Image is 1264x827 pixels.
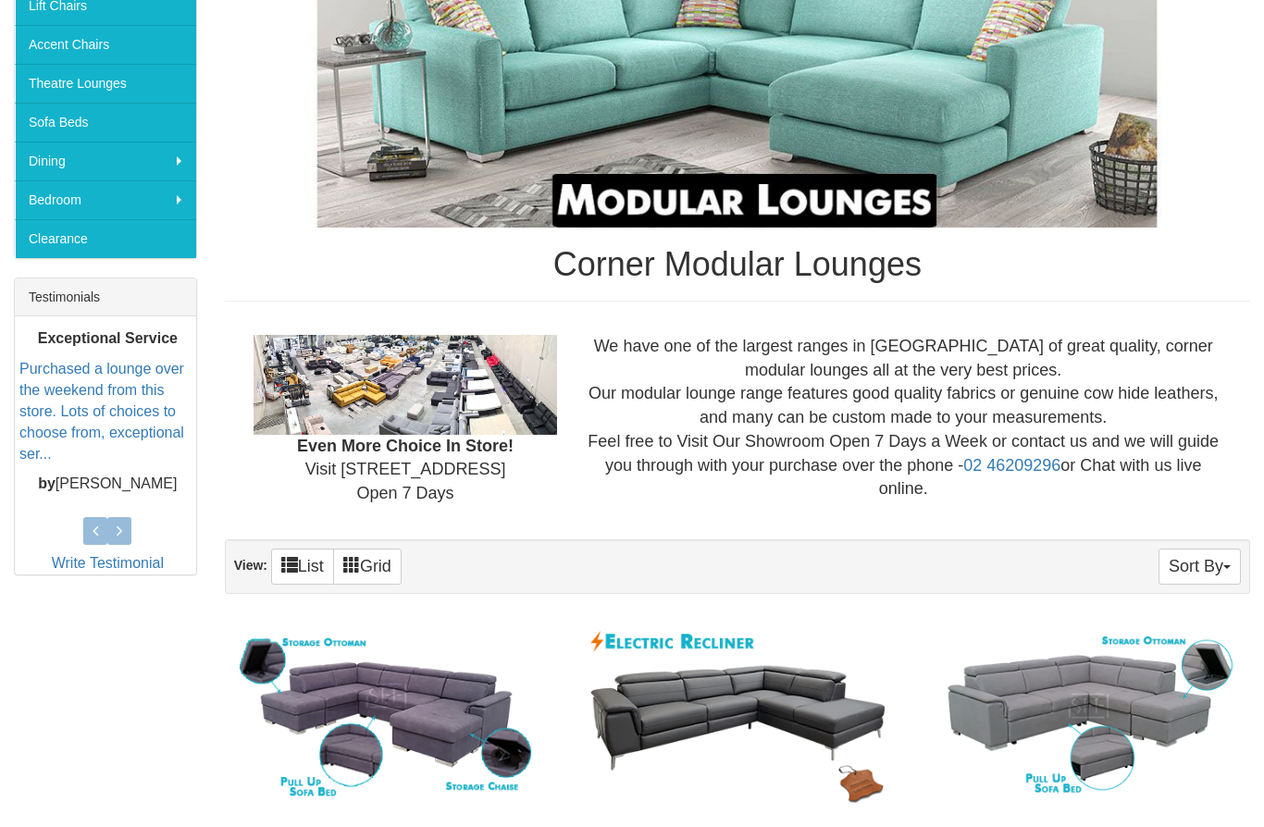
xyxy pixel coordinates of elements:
a: Write Testimonial [52,556,164,572]
a: 02 46209296 [963,457,1060,475]
img: Showroom [254,336,558,436]
a: Dining [15,142,196,181]
a: List [271,549,334,586]
a: Purchased a lounge over the weekend from this store. Lots of choices to choose from, exceptional ... [19,362,184,462]
a: Grid [333,549,402,586]
b: Even More Choice In Store! [297,438,514,456]
b: Exceptional Service [38,331,178,347]
a: Sofa Beds [15,104,196,142]
b: by [38,476,56,492]
a: Theatre Lounges [15,65,196,104]
a: Bedroom [15,181,196,220]
img: Toukley Large Chaise Lounge in Fabric [235,623,538,808]
img: Neo Chaise Lounge with Electric Recliner in 100% Leather [586,623,888,808]
img: Toukley Lounge with Sofa Bed & Storage Ottoman in Fabric [937,623,1240,808]
button: Sort By [1159,549,1241,586]
p: [PERSON_NAME] [19,475,196,496]
h1: Corner Modular Lounges [225,247,1250,284]
strong: View: [234,559,267,574]
div: We have one of the largest ranges in [GEOGRAPHIC_DATA] of great quality, corner modular lounges a... [571,336,1235,502]
div: Testimonials [15,279,196,317]
a: Accent Chairs [15,26,196,65]
a: Clearance [15,220,196,259]
div: Visit [STREET_ADDRESS] Open 7 Days [240,336,572,507]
